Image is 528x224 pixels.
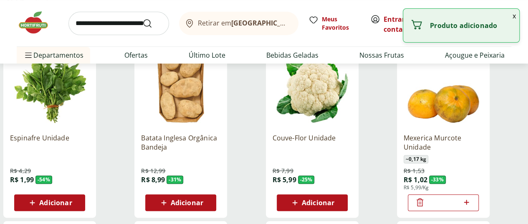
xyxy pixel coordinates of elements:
[266,50,318,60] a: Bebidas Geladas
[189,50,225,60] a: Último Lote
[404,175,427,184] span: R$ 1,02
[302,199,334,206] span: Adicionar
[384,14,421,34] span: ou
[384,15,429,34] a: Criar conta
[445,50,505,60] a: Açougue e Peixaria
[404,47,483,127] img: Mexerica Murcote Unidade
[429,176,446,184] span: - 33 %
[17,10,58,35] img: Hortifruti
[273,175,296,184] span: R$ 5,99
[273,133,352,152] a: Couve-Flor Unidade
[273,167,293,175] span: R$ 7,99
[141,175,165,184] span: R$ 8,99
[141,133,220,152] a: Batata Inglesa Orgânica Bandeja
[10,167,31,175] span: R$ 4,29
[142,18,162,28] button: Submit Search
[273,47,352,127] img: Couve-Flor Unidade
[145,194,216,211] button: Adicionar
[10,47,89,127] img: Espinafre Unidade
[141,47,220,127] img: Batata Inglesa Orgânica Bandeja
[231,18,372,28] b: [GEOGRAPHIC_DATA]/[GEOGRAPHIC_DATA]
[179,12,298,35] button: Retirar em[GEOGRAPHIC_DATA]/[GEOGRAPHIC_DATA]
[404,184,429,191] span: R$ 5,99/Kg
[509,9,519,23] button: Fechar notificação
[68,12,169,35] input: search
[124,50,148,60] a: Ofertas
[359,50,404,60] a: Nossas Frutas
[404,133,483,152] a: Mexerica Murcote Unidade
[298,176,315,184] span: - 25 %
[39,199,72,206] span: Adicionar
[23,45,83,65] span: Departamentos
[404,167,424,175] span: R$ 1,53
[404,155,428,163] span: ~ 0,17 kg
[14,194,85,211] button: Adicionar
[10,133,89,152] a: Espinafre Unidade
[308,15,360,32] a: Meus Favoritos
[35,176,52,184] span: - 54 %
[23,45,33,65] button: Menu
[430,21,513,30] p: Produto adicionado
[198,19,290,27] span: Retirar em
[277,194,348,211] button: Adicionar
[10,175,34,184] span: R$ 1,99
[384,15,405,24] a: Entrar
[171,199,203,206] span: Adicionar
[322,15,360,32] span: Meus Favoritos
[141,167,165,175] span: R$ 12,99
[167,176,183,184] span: - 31 %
